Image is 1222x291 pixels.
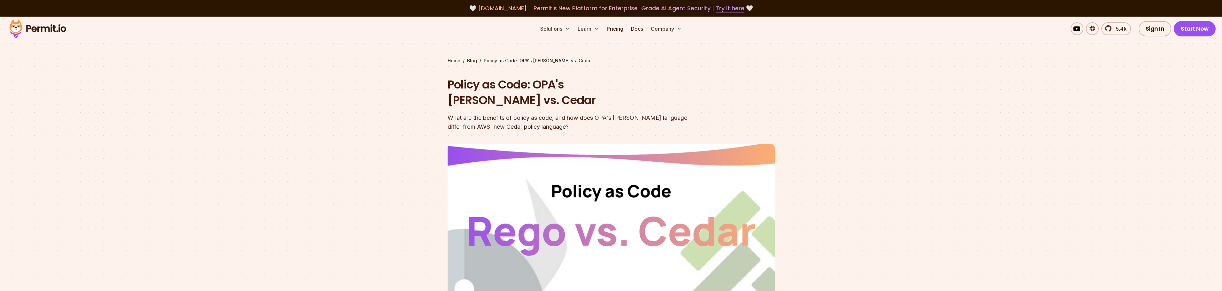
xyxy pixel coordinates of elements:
[6,18,69,40] img: Permit logo
[448,113,693,131] div: What are the benefits of policy as code, and how does OPA's [PERSON_NAME] language differ from AW...
[628,22,646,35] a: Docs
[648,22,684,35] button: Company
[1101,22,1131,35] a: 5.4k
[716,4,744,12] a: Try it here
[1112,25,1126,33] span: 5.4k
[15,4,1207,13] div: 🤍 🤍
[478,4,744,12] span: [DOMAIN_NAME] - Permit's New Platform for Enterprise-Grade AI Agent Security |
[448,77,693,108] h1: Policy as Code: OPA's [PERSON_NAME] vs. Cedar
[604,22,626,35] a: Pricing
[448,57,775,64] div: / /
[1139,21,1172,36] a: Sign In
[467,57,477,64] a: Blog
[1174,21,1216,36] a: Start Now
[575,22,602,35] button: Learn
[538,22,573,35] button: Solutions
[448,57,460,64] a: Home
